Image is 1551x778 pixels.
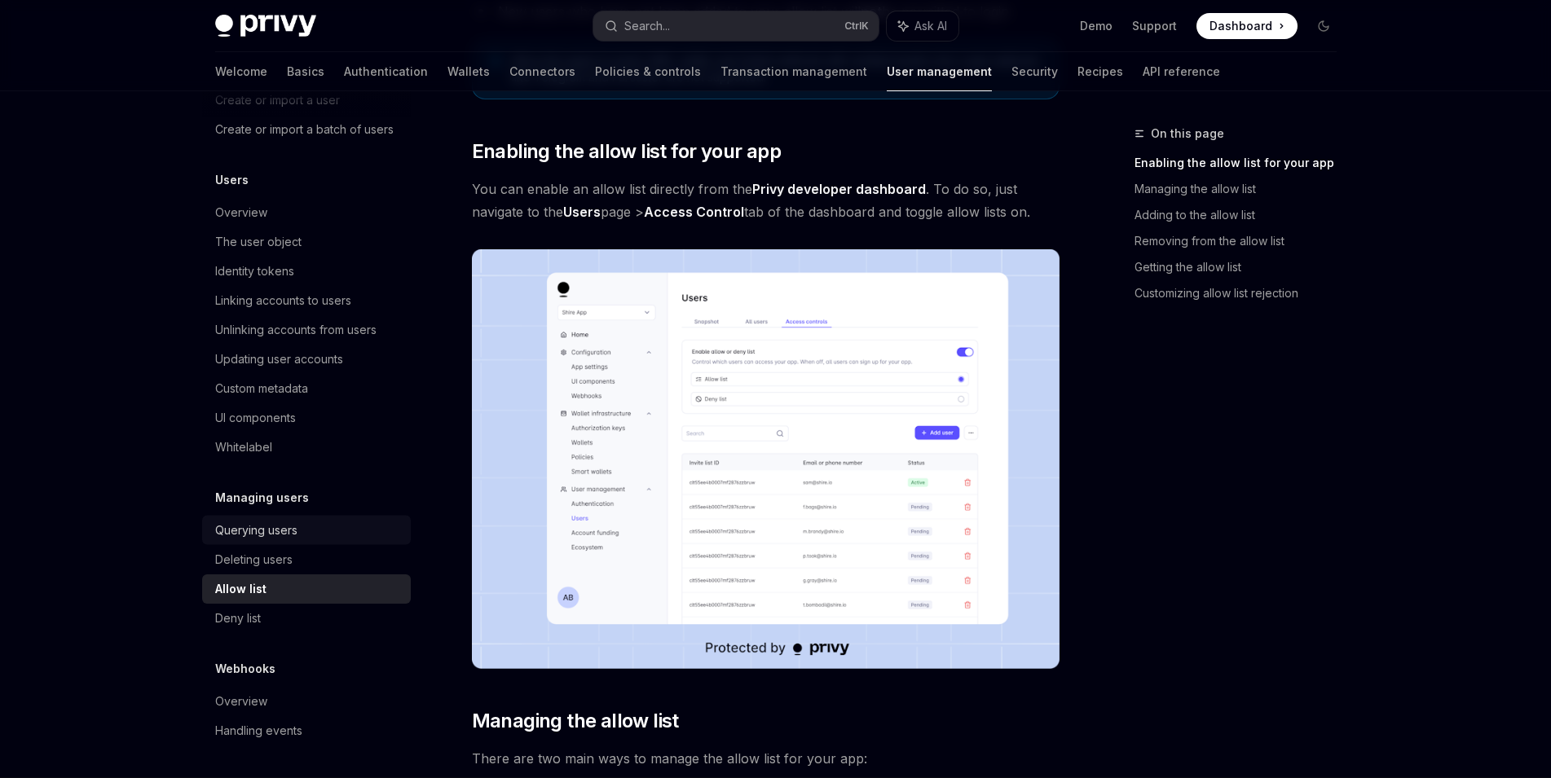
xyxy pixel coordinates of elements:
[215,232,302,252] div: The user object
[202,545,411,574] a: Deleting users
[1311,13,1337,39] button: Toggle dark mode
[1080,18,1113,34] a: Demo
[202,687,411,716] a: Overview
[1135,254,1350,280] a: Getting the allow list
[202,345,411,374] a: Updating user accounts
[215,488,309,508] h5: Managing users
[202,286,411,315] a: Linking accounts to users
[644,204,744,221] a: Access Control
[1135,228,1350,254] a: Removing from the allow list
[202,516,411,545] a: Querying users
[1210,18,1272,34] span: Dashboard
[215,408,296,428] div: UI components
[1151,124,1224,143] span: On this page
[472,178,1060,223] span: You can enable an allow list directly from the . To do so, just navigate to the page > tab of the...
[215,291,351,310] div: Linking accounts to users
[215,170,249,190] h5: Users
[344,52,428,91] a: Authentication
[215,120,394,139] div: Create or import a batch of users
[1077,52,1123,91] a: Recipes
[202,198,411,227] a: Overview
[887,11,958,41] button: Ask AI
[509,52,575,91] a: Connectors
[202,433,411,462] a: Whitelabel
[1196,13,1298,39] a: Dashboard
[202,257,411,286] a: Identity tokens
[202,574,411,604] a: Allow list
[887,52,992,91] a: User management
[215,203,267,222] div: Overview
[472,138,781,165] span: Enabling the allow list for your app
[472,747,1060,770] span: There are two main ways to manage the allow list for your app:
[215,550,293,569] div: Deleting users
[215,52,267,91] a: Welcome
[914,18,947,34] span: Ask AI
[624,16,670,36] div: Search...
[595,52,701,91] a: Policies & controls
[1143,52,1220,91] a: API reference
[202,315,411,345] a: Unlinking accounts from users
[1011,52,1058,91] a: Security
[1132,18,1177,34] a: Support
[202,403,411,433] a: UI components
[215,609,261,628] div: Deny list
[215,659,275,679] h5: Webhooks
[447,52,490,91] a: Wallets
[1135,150,1350,176] a: Enabling the allow list for your app
[593,11,879,41] button: Search...CtrlK
[215,437,272,457] div: Whitelabel
[202,115,411,144] a: Create or import a batch of users
[287,52,324,91] a: Basics
[563,204,601,220] strong: Users
[215,692,267,711] div: Overview
[215,262,294,281] div: Identity tokens
[202,227,411,257] a: The user object
[215,579,267,599] div: Allow list
[202,374,411,403] a: Custom metadata
[202,716,411,745] a: Handling events
[215,521,297,540] div: Querying users
[472,249,1060,669] img: images/Allow.png
[1135,202,1350,228] a: Adding to the allow list
[1135,280,1350,306] a: Customizing allow list rejection
[202,604,411,633] a: Deny list
[752,181,926,198] a: Privy developer dashboard
[720,52,867,91] a: Transaction management
[1135,176,1350,202] a: Managing the allow list
[215,320,377,340] div: Unlinking accounts from users
[215,349,343,369] div: Updating user accounts
[472,708,679,734] span: Managing the allow list
[215,721,302,741] div: Handling events
[215,379,308,398] div: Custom metadata
[844,20,869,33] span: Ctrl K
[215,15,316,37] img: dark logo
